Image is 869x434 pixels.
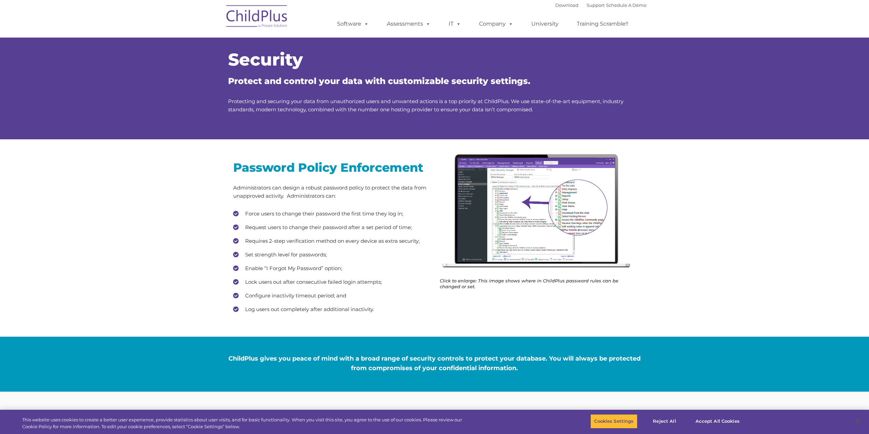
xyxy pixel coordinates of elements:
li: Requires 2-step verification method on every device as extra security; [233,236,430,246]
li: Lock users out after consecutive failed login attempts; [233,277,430,287]
a: Assessments [380,17,437,31]
span: ChildPlus gives you peace of mind with a broad range of security controls to protect your databas... [228,355,641,372]
button: Reject All [643,414,686,429]
li: Force users to change their password the first time they log in; [233,209,430,219]
li: Enable “I Forgot My Password” option; [233,263,430,274]
p: Administrators can design a robust password policy to protect the data from unapproved activity. ... [233,184,430,200]
span: Protect and control your data with customizable security settings. [228,76,530,86]
li: Log users out completely after additional inactivity. [233,304,430,314]
button: Close [851,414,866,429]
li: Configure inactivity timeout period; and [233,291,430,301]
font: | [555,2,646,8]
a: Software [330,17,376,31]
a: University [524,17,565,31]
div: This website uses cookies to create a better user experience, provide statistics about user visit... [22,417,478,430]
button: Accept All Cookies [692,414,743,429]
button: Cookies Settings [590,414,637,429]
a: Training Scramble!! [570,17,635,31]
a: Schedule A Demo [606,2,646,8]
a: Company [472,17,520,31]
li: Set strength level for passwords; [233,250,430,260]
img: laptop [440,151,636,273]
li: Request users to change their password after a set period of time; [233,222,430,233]
a: Download [555,2,578,8]
span: Password Policy Enforcement [233,160,423,175]
em: Click to enlarge: This image shows where in ChildPlus password rules can be changed or set. [440,278,618,289]
a: Support [587,2,605,8]
span: Security [228,49,303,70]
img: ChildPlus by Procare Solutions [223,0,291,34]
span: Protecting and securing your data from unauthorized users and unwanted actions is a top priority ... [228,98,623,113]
a: IT [442,17,468,31]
